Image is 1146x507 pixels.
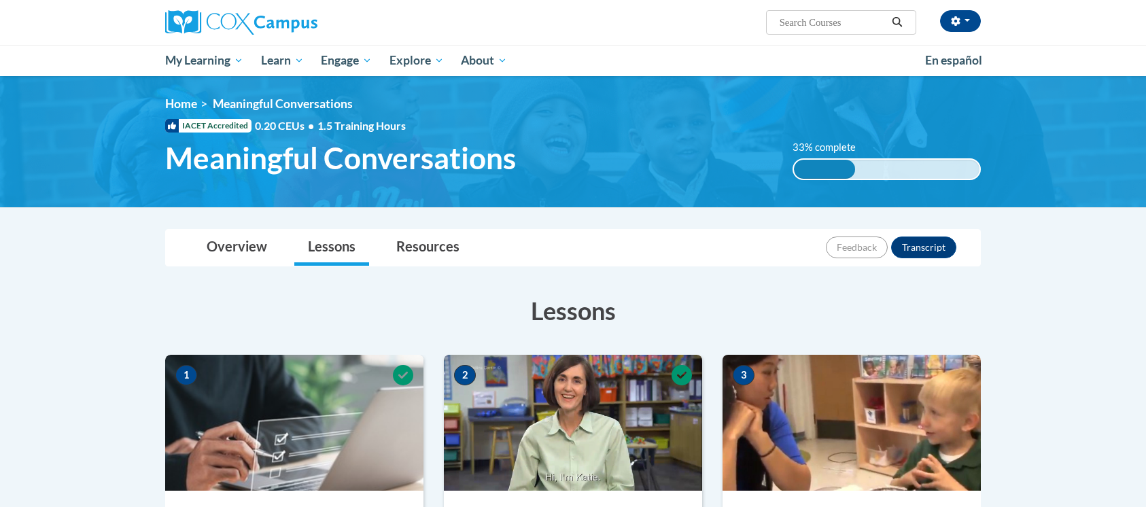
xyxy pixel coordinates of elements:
[175,365,197,385] span: 1
[826,237,888,258] button: Feedback
[723,355,981,491] img: Course Image
[383,230,473,266] a: Resources
[165,10,423,35] a: Cox Campus
[381,45,453,76] a: Explore
[252,45,313,76] a: Learn
[891,237,956,258] button: Transcript
[165,10,317,35] img: Cox Campus
[165,119,251,133] span: IACET Accredited
[321,52,372,69] span: Engage
[454,365,476,385] span: 2
[213,97,353,111] span: Meaningful Conversations
[156,45,252,76] a: My Learning
[193,230,281,266] a: Overview
[733,365,754,385] span: 3
[461,52,507,69] span: About
[778,14,887,31] input: Search Courses
[317,119,406,132] span: 1.5 Training Hours
[916,46,991,75] a: En español
[389,52,444,69] span: Explore
[887,14,907,31] button: Search
[308,119,314,132] span: •
[255,118,317,133] span: 0.20 CEUs
[925,53,982,67] span: En español
[312,45,381,76] a: Engage
[261,52,304,69] span: Learn
[165,97,197,111] a: Home
[294,230,369,266] a: Lessons
[453,45,517,76] a: About
[940,10,981,32] button: Account Settings
[794,160,855,179] div: 33% complete
[165,52,243,69] span: My Learning
[165,355,423,491] img: Course Image
[165,294,981,328] h3: Lessons
[793,140,871,155] label: 33% complete
[165,140,516,176] span: Meaningful Conversations
[444,355,702,491] img: Course Image
[145,45,1001,76] div: Main menu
